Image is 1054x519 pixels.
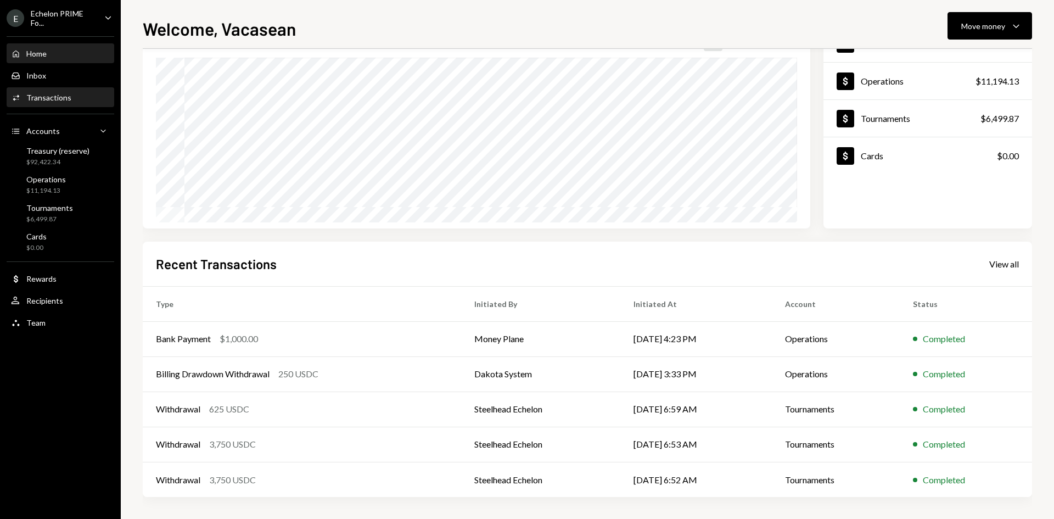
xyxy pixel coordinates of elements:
[143,18,296,40] h1: Welcome, Vacasean
[772,286,900,321] th: Account
[7,312,114,332] a: Team
[156,403,200,416] div: Withdrawal
[975,75,1019,88] div: $11,194.13
[26,71,46,80] div: Inbox
[461,462,620,497] td: Steelhead Echelon
[861,76,904,86] div: Operations
[772,356,900,392] td: Operations
[209,403,249,416] div: 625 USDC
[620,356,772,392] td: [DATE] 3:33 PM
[156,473,200,487] div: Withdrawal
[620,462,772,497] td: [DATE] 6:52 AM
[772,392,900,427] td: Tournaments
[156,438,200,451] div: Withdrawal
[620,286,772,321] th: Initiated At
[948,12,1032,40] button: Move money
[772,321,900,356] td: Operations
[26,93,71,102] div: Transactions
[7,87,114,107] a: Transactions
[961,20,1005,32] div: Move money
[620,427,772,462] td: [DATE] 6:53 AM
[26,203,73,213] div: Tournaments
[823,63,1032,99] a: Operations$11,194.13
[7,269,114,288] a: Rewards
[209,473,256,487] div: 3,750 USDC
[26,158,89,167] div: $92,422.34
[923,438,965,451] div: Completed
[620,321,772,356] td: [DATE] 4:23 PM
[900,286,1032,321] th: Status
[26,175,66,184] div: Operations
[772,427,900,462] td: Tournaments
[923,403,965,416] div: Completed
[923,473,965,487] div: Completed
[772,462,900,497] td: Tournaments
[7,291,114,310] a: Recipients
[7,121,114,141] a: Accounts
[620,392,772,427] td: [DATE] 6:59 AM
[26,186,66,196] div: $11,194.13
[26,126,60,136] div: Accounts
[7,43,114,63] a: Home
[26,274,57,283] div: Rewards
[923,367,965,381] div: Completed
[7,9,24,27] div: E
[156,332,211,345] div: Bank Payment
[861,150,883,161] div: Cards
[461,286,620,321] th: Initiated By
[7,65,114,85] a: Inbox
[823,100,1032,137] a: Tournaments$6,499.87
[461,427,620,462] td: Steelhead Echelon
[26,296,63,305] div: Recipients
[989,259,1019,270] div: View all
[156,367,270,381] div: Billing Drawdown Withdrawal
[209,438,256,451] div: 3,750 USDC
[7,143,114,169] a: Treasury (reserve)$92,422.34
[7,171,114,198] a: Operations$11,194.13
[26,243,47,253] div: $0.00
[26,215,73,224] div: $6,499.87
[143,286,461,321] th: Type
[7,200,114,226] a: Tournaments$6,499.87
[461,392,620,427] td: Steelhead Echelon
[997,149,1019,163] div: $0.00
[861,113,910,124] div: Tournaments
[823,137,1032,174] a: Cards$0.00
[461,356,620,392] td: Dakota System
[923,332,965,345] div: Completed
[7,228,114,255] a: Cards$0.00
[26,318,46,327] div: Team
[26,49,47,58] div: Home
[31,9,96,27] div: Echelon PRIME Fo...
[278,367,318,381] div: 250 USDC
[220,332,258,345] div: $1,000.00
[156,255,277,273] h2: Recent Transactions
[461,321,620,356] td: Money Plane
[26,146,89,155] div: Treasury (reserve)
[980,112,1019,125] div: $6,499.87
[26,232,47,241] div: Cards
[989,258,1019,270] a: View all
